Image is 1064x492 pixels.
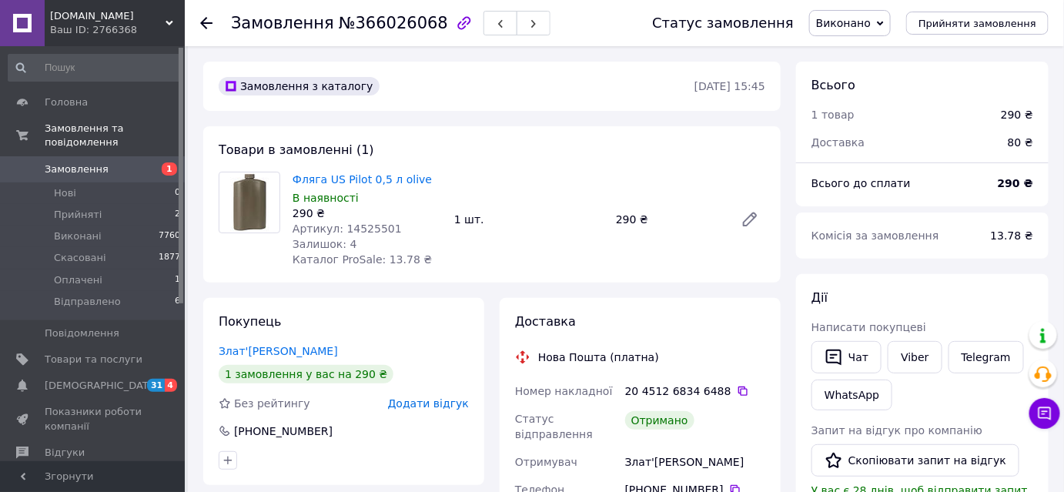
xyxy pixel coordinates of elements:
[293,253,432,266] span: Каталог ProSale: 13.78 ₴
[811,444,1019,477] button: Скопіювати запит на відгук
[811,78,855,92] span: Всього
[54,229,102,243] span: Виконані
[175,273,180,287] span: 1
[219,314,282,329] span: Покупець
[991,229,1033,242] span: 13.78 ₴
[45,326,119,340] span: Повідомлення
[999,126,1042,159] div: 80 ₴
[694,80,765,92] time: [DATE] 15:45
[45,379,159,393] span: [DEMOGRAPHIC_DATA]
[811,177,911,189] span: Всього до сплати
[949,341,1024,373] a: Telegram
[175,295,180,309] span: 6
[293,206,442,221] div: 290 ₴
[734,204,765,235] a: Редагувати
[625,411,694,430] div: Отримано
[811,109,855,121] span: 1 товар
[234,397,310,410] span: Без рейтингу
[448,209,610,230] div: 1 шт.
[159,251,180,265] span: 1877
[54,208,102,222] span: Прийняті
[811,290,828,305] span: Дії
[175,186,180,200] span: 0
[219,365,393,383] div: 1 замовлення у вас на 290 ₴
[233,423,334,439] div: [PHONE_NUMBER]
[816,17,871,29] span: Виконано
[293,223,402,235] span: Артикул: 14525501
[231,14,334,32] span: Замовлення
[625,383,765,399] div: 20 4512 6834 6488
[45,162,109,176] span: Замовлення
[54,186,76,200] span: Нові
[515,413,593,440] span: Статус відправлення
[219,142,374,157] span: Товари в замовленні (1)
[918,18,1036,29] span: Прийняти замовлення
[45,95,88,109] span: Головна
[50,9,166,23] span: sportmarathon.com.ua
[534,350,663,365] div: Нова Пошта (платна)
[339,14,448,32] span: №366026068
[515,314,576,329] span: Доставка
[293,238,357,250] span: Залишок: 4
[226,172,274,233] img: Фляга US Pilot 0,5 л olive
[515,456,577,468] span: Отримувач
[293,192,359,204] span: В наявності
[293,173,432,186] a: Фляга US Pilot 0,5 л olive
[610,209,728,230] div: 290 ₴
[1029,398,1060,429] button: Чат з покупцем
[162,162,177,176] span: 1
[906,12,1049,35] button: Прийняти замовлення
[1001,107,1033,122] div: 290 ₴
[45,353,142,366] span: Товари та послуги
[811,229,939,242] span: Комісія за замовлення
[8,54,182,82] input: Пошук
[147,379,165,392] span: 31
[200,15,212,31] div: Повернутися назад
[159,229,180,243] span: 7760
[45,446,85,460] span: Відгуки
[45,405,142,433] span: Показники роботи компанії
[811,424,982,437] span: Запит на відгук про компанію
[622,448,768,476] div: Злат'[PERSON_NAME]
[888,341,942,373] a: Viber
[50,23,185,37] div: Ваш ID: 2766368
[54,273,102,287] span: Оплачені
[54,295,121,309] span: Відправлено
[165,379,177,392] span: 4
[54,251,106,265] span: Скасовані
[652,15,794,31] div: Статус замовлення
[219,345,338,357] a: Злат'[PERSON_NAME]
[219,77,380,95] div: Замовлення з каталогу
[811,380,892,410] a: WhatsApp
[515,385,613,397] span: Номер накладної
[388,397,469,410] span: Додати відгук
[811,321,926,333] span: Написати покупцеві
[811,341,882,373] button: Чат
[45,122,185,149] span: Замовлення та повідомлення
[998,177,1033,189] b: 290 ₴
[175,208,180,222] span: 2
[811,136,865,149] span: Доставка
